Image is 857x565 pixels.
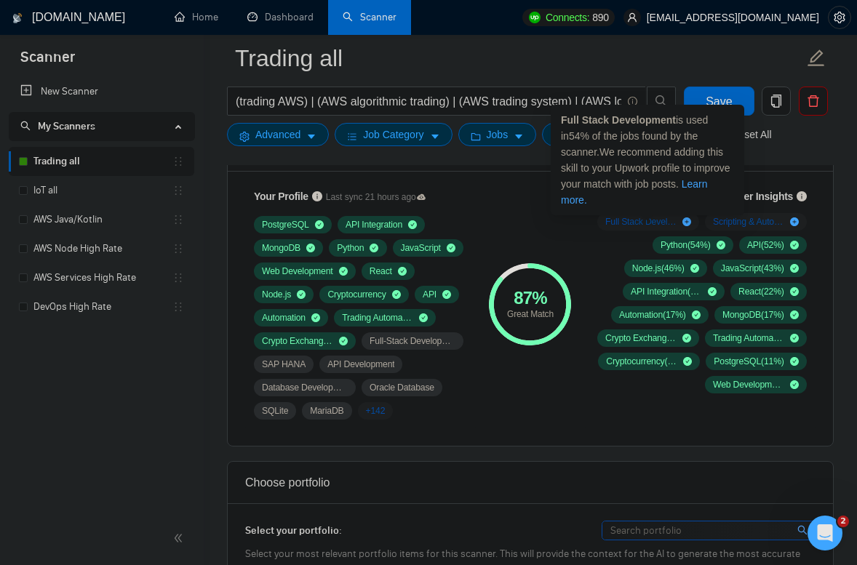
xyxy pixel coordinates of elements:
[561,114,730,206] span: is used in 54 % of the jobs found by the scanner. We recommend adding this skill to your Upwork p...
[458,123,537,146] button: folderJobscaret-down
[828,12,851,23] a: setting
[262,265,333,277] span: Web Development
[9,263,194,292] li: AWS Services High Rate
[489,310,571,318] div: Great Match
[721,263,784,274] span: JavaScript ( 43 %)
[172,156,184,167] span: holder
[9,47,87,77] span: Scanner
[339,337,348,345] span: check-circle
[790,264,799,273] span: check-circle
[172,214,184,225] span: holder
[605,216,677,228] span: Full Stack Development ( 54 %)
[262,312,306,324] span: Automation
[529,12,541,23] img: upwork-logo.png
[706,92,732,111] span: Save
[714,356,784,367] span: PostgreSQL ( 11 %)
[423,289,437,300] span: API
[487,127,509,143] span: Jobs
[631,286,702,297] span: API Integration ( 28 %)
[247,11,314,23] a: dashboardDashboard
[347,131,357,142] span: bars
[370,335,455,347] span: Full-Stack Development
[713,216,784,228] span: Scripting & Automation ( 37 %)
[790,380,799,389] span: check-circle
[647,95,675,108] span: search
[790,217,799,226] span: plus-circle
[363,127,423,143] span: Job Category
[722,309,784,321] span: MongoDB ( 17 %)
[33,176,172,205] a: IoT all
[790,241,799,249] span: check-circle
[690,264,699,273] span: check-circle
[337,242,364,254] span: Python
[254,191,308,202] span: Your Profile
[335,123,452,146] button: barsJob Categorycaret-down
[717,241,725,249] span: check-circle
[297,290,306,299] span: check-circle
[172,185,184,196] span: holder
[366,405,386,417] span: + 142
[628,97,637,106] span: info-circle
[239,131,250,142] span: setting
[762,87,791,116] button: copy
[172,301,184,313] span: holder
[236,92,621,111] input: Search Freelance Jobs...
[606,356,677,367] span: Cryptocurrency ( 11 %)
[235,40,804,76] input: Scanner name...
[442,290,451,299] span: check-circle
[172,243,184,255] span: holder
[343,11,396,23] a: searchScanner
[708,287,717,296] span: check-circle
[392,290,401,299] span: check-circle
[808,516,842,550] iframe: Intercom live chat
[627,12,637,23] span: user
[790,287,799,296] span: check-circle
[692,310,701,319] span: check-circle
[828,6,851,29] button: setting
[245,524,342,537] span: Select your portfolio:
[255,127,300,143] span: Advanced
[172,272,184,284] span: holder
[227,123,329,146] button: settingAdvancedcaret-down
[262,335,333,347] span: Crypto Exchange Platform
[262,405,288,417] span: SQLite
[346,219,402,231] span: API Integration
[9,176,194,205] li: IoT all
[327,358,394,370] span: API Development
[401,242,441,254] span: JavaScript
[310,405,343,417] span: MariaDB
[33,147,172,176] a: Trading all
[430,131,440,142] span: caret-down
[33,234,172,263] a: AWS Node High Rate
[311,313,320,322] span: check-circle
[262,219,309,231] span: PostgreSQL
[762,95,790,108] span: copy
[339,267,348,276] span: check-circle
[20,120,95,132] span: My Scanners
[306,131,316,142] span: caret-down
[647,87,676,116] button: search
[20,77,183,106] a: New Scanner
[173,531,188,545] span: double-left
[9,205,194,234] li: AWS Java/Kotlin
[713,379,784,390] span: Web Development ( 11 %)
[12,7,23,30] img: logo
[684,87,754,116] button: Save
[561,114,676,126] strong: Full Stack Development
[738,286,784,297] span: React ( 22 %)
[683,357,692,366] span: check-circle
[747,239,784,251] span: API ( 52 %)
[33,263,172,292] a: AWS Services High Rate
[33,292,172,321] a: DevOps High Rate
[370,265,392,277] span: React
[370,382,434,393] span: Oracle Database
[175,11,218,23] a: homeHome
[38,120,95,132] span: My Scanners
[714,191,793,201] span: Scanner Insights
[262,289,291,300] span: Node.js
[419,313,428,322] span: check-circle
[790,310,799,319] span: check-circle
[592,9,608,25] span: 890
[9,147,194,176] li: Trading all
[800,95,827,108] span: delete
